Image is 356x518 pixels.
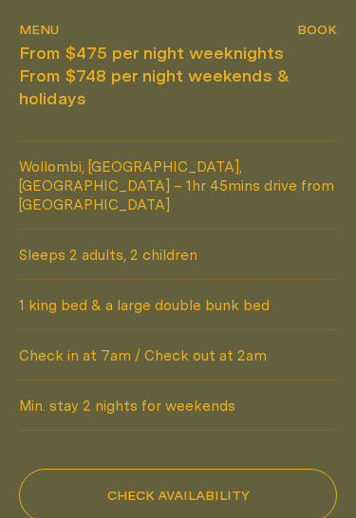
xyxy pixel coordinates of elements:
[19,330,337,379] span: Check in at 7am / Check out at 2am
[297,23,337,36] span: Book
[19,141,337,229] span: Wollombi, [GEOGRAPHIC_DATA], [GEOGRAPHIC_DATA] – 1hr 45mins drive from [GEOGRAPHIC_DATA]
[19,22,59,41] button: show menu
[19,65,337,110] span: From $748 per night weekends & holidays
[19,230,337,279] span: Sleeps 2 adults, 2 children
[19,380,337,430] span: Min. stay 2 nights for weekends
[19,42,337,65] span: From $475 per night weeknights
[19,23,59,36] span: Menu
[19,280,337,329] span: 1 king bed & a large double bunk bed
[297,22,337,41] button: show booking tray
